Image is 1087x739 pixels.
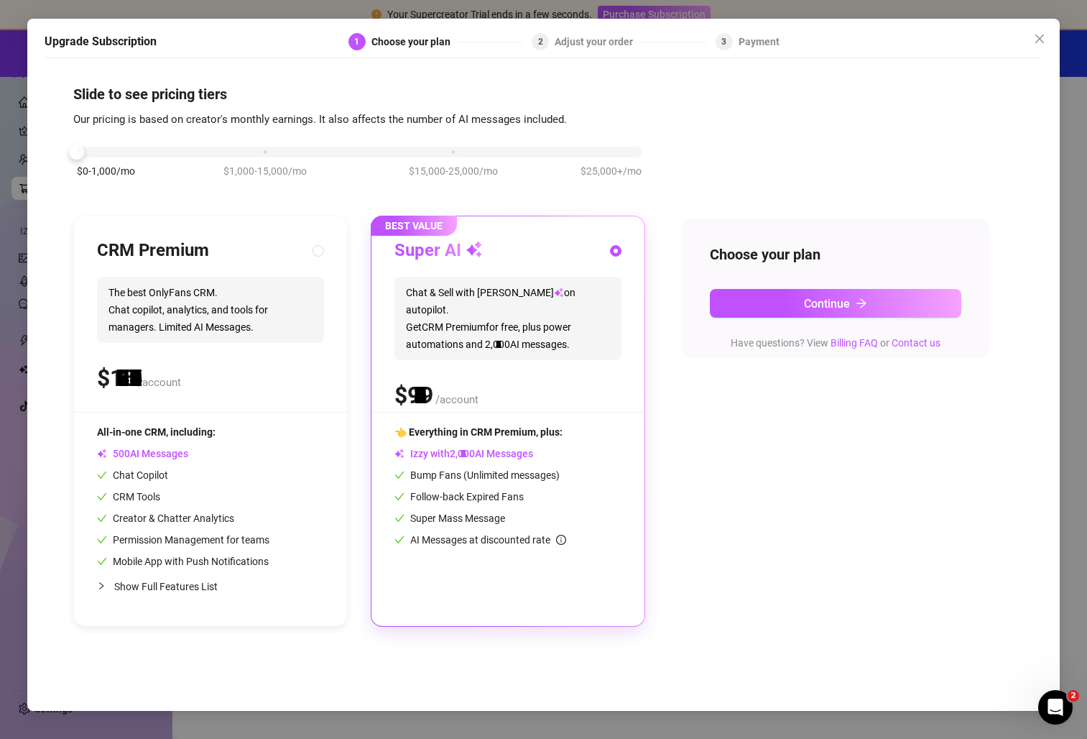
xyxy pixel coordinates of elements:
[138,376,181,389] span: /account
[1034,33,1045,45] span: close
[394,491,524,502] span: Follow-back Expired Fans
[97,513,234,524] span: Creator & Chatter Analytics
[394,513,404,523] span: check
[394,469,560,481] span: Bump Fans (Unlimited messages)
[97,535,107,545] span: check
[394,239,483,262] h3: Super AI
[394,513,505,524] span: Super Mass Message
[97,556,107,566] span: check
[556,535,566,545] span: info-circle
[371,33,459,50] div: Choose your plan
[45,33,157,50] h5: Upgrade Subscription
[97,277,324,343] span: The best OnlyFans CRM. Chat copilot, analytics, and tools for managers. Limited AI Messages.
[394,492,404,502] span: check
[97,469,168,481] span: Chat Copilot
[710,244,961,265] h4: Choose your plan
[223,163,307,179] span: $1,000-15,000/mo
[394,382,433,409] span: $
[371,216,457,236] span: BEST VALUE
[97,239,209,262] h3: CRM Premium
[97,582,106,590] span: collapsed
[97,491,160,502] span: CRM Tools
[97,534,269,546] span: Permission Management for teams
[97,448,188,459] span: AI Messages
[73,113,567,126] span: Our pricing is based on creator's monthly earnings. It also affects the number of AI messages inc...
[1038,690,1073,725] iframe: Intercom live chat
[97,513,107,523] span: check
[538,37,543,47] span: 2
[710,289,961,318] button: Continuearrow-right
[731,337,940,349] span: Have questions? View or
[856,298,867,309] span: arrow-right
[555,33,642,50] div: Adjust your order
[97,364,136,392] span: $
[721,37,726,47] span: 3
[394,448,533,459] span: Izzy with AI Messages
[354,37,359,47] span: 1
[739,33,780,50] div: Payment
[97,426,216,438] span: All-in-one CRM, including:
[114,581,218,592] span: Show Full Features List
[409,163,498,179] span: $15,000-25,000/mo
[394,277,621,360] span: Chat & Sell with [PERSON_NAME] on autopilot. Get CRM Premium for free, plus power automations and...
[410,534,566,546] span: AI Messages at discounted rate
[804,297,850,311] span: Continue
[97,492,107,502] span: check
[1028,33,1051,45] span: Close
[580,163,642,179] span: $25,000+/mo
[97,569,324,603] div: Show Full Features List
[77,163,135,179] span: $0-1,000/mo
[1068,690,1079,702] span: 2
[394,426,563,438] span: 👈 Everything in CRM Premium, plus:
[97,470,107,480] span: check
[1028,27,1051,50] button: Close
[394,535,404,545] span: check
[97,556,269,567] span: Mobile App with Push Notifications
[435,393,478,406] span: /account
[394,470,404,480] span: check
[73,84,1014,104] h4: Slide to see pricing tiers
[831,337,878,349] a: Billing FAQ
[892,337,940,349] a: Contact us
